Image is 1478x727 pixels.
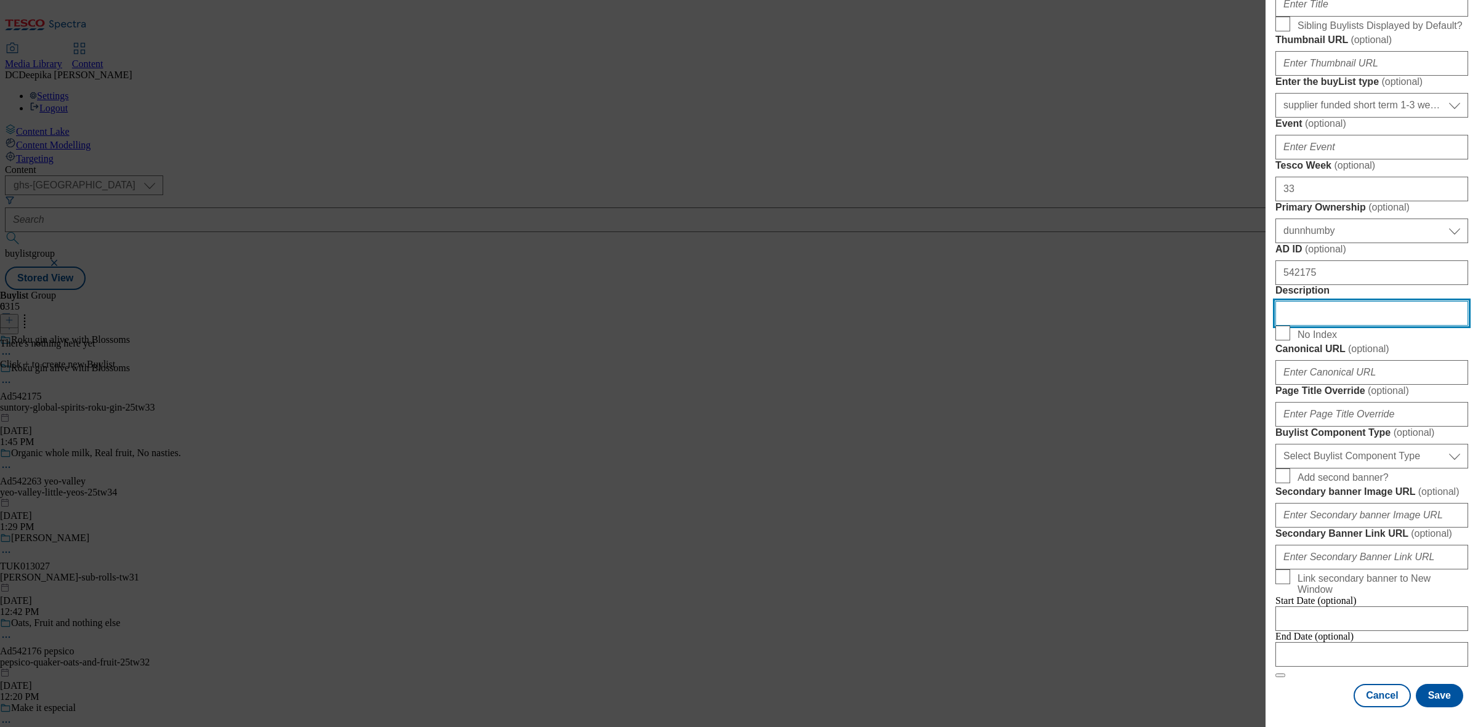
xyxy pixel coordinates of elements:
[1275,301,1468,326] input: Enter Description
[1275,402,1468,427] input: Enter Page Title Override
[1394,427,1435,438] span: ( optional )
[1298,329,1337,340] span: No Index
[1275,159,1468,172] label: Tesco Week
[1275,486,1468,498] label: Secondary banner Image URL
[1305,244,1346,254] span: ( optional )
[1275,118,1468,130] label: Event
[1275,385,1468,397] label: Page Title Override
[1348,343,1389,354] span: ( optional )
[1275,606,1468,631] input: Enter Date
[1275,201,1468,214] label: Primary Ownership
[1275,343,1468,355] label: Canonical URL
[1275,34,1468,46] label: Thumbnail URL
[1275,642,1468,667] input: Enter Date
[1298,20,1463,31] span: Sibling Buylists Displayed by Default?
[1275,631,1354,641] span: End Date (optional)
[1275,503,1468,528] input: Enter Secondary banner Image URL
[1416,684,1463,707] button: Save
[1298,573,1463,595] span: Link secondary banner to New Window
[1275,51,1468,76] input: Enter Thumbnail URL
[1368,202,1410,212] span: ( optional )
[1411,528,1452,539] span: ( optional )
[1275,360,1468,385] input: Enter Canonical URL
[1275,595,1357,606] span: Start Date (optional)
[1275,260,1468,285] input: Enter AD ID
[1275,76,1468,88] label: Enter the buyList type
[1418,486,1460,497] span: ( optional )
[1334,160,1375,171] span: ( optional )
[1275,285,1468,296] label: Description
[1275,528,1468,540] label: Secondary Banner Link URL
[1305,118,1346,129] span: ( optional )
[1275,177,1468,201] input: Enter Tesco Week
[1275,135,1468,159] input: Enter Event
[1275,427,1468,439] label: Buylist Component Type
[1275,545,1468,569] input: Enter Secondary Banner Link URL
[1351,34,1392,45] span: ( optional )
[1381,76,1423,87] span: ( optional )
[1354,684,1410,707] button: Cancel
[1275,243,1468,255] label: AD ID
[1298,472,1389,483] span: Add second banner?
[1368,385,1409,396] span: ( optional )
